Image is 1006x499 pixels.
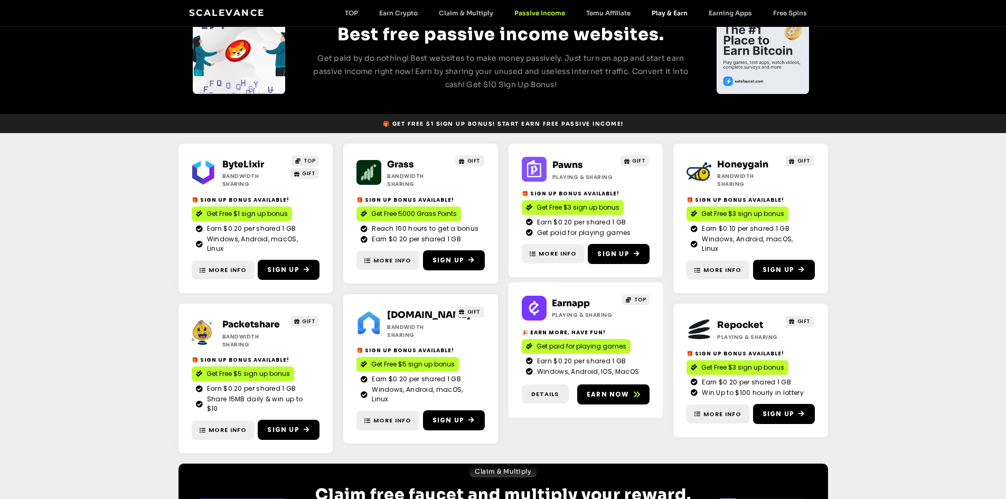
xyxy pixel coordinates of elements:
[305,52,697,91] p: Get paid by do nothing! Best websites to make money passively. Just turn on app and start earn pa...
[522,384,569,404] a: Details
[455,306,484,317] a: GIFT
[531,390,559,399] span: Details
[597,249,629,259] span: Sign Up
[687,404,749,424] a: More Info
[204,224,296,233] span: Earn $0.20 per shared 1 GB
[209,266,247,275] span: More Info
[763,409,794,419] span: Sign Up
[797,157,811,165] span: GIFT
[204,384,296,393] span: Earn $0.20 per shared 1 GB
[356,196,485,204] h2: 🎁 Sign Up Bonus Available!
[522,244,585,263] a: More Info
[717,319,763,331] a: Repocket
[687,350,815,357] h2: 🎁 Sign Up Bonus Available!
[587,390,629,399] span: Earn now
[576,9,641,17] a: Temu Affiliate
[588,244,650,264] a: Sign Up
[192,356,320,364] h2: 🎁 Sign Up Bonus Available!
[534,228,631,238] span: Get paid for playing games
[522,190,650,197] h2: 🎁 Sign Up Bonus Available!
[305,21,697,48] h2: Best free passive income websites.
[698,9,763,17] a: Earning Apps
[387,323,451,339] h2: Bandwidth Sharing
[222,159,264,170] a: ByteLixir
[622,294,650,305] a: TOP
[634,296,646,304] span: TOP
[222,319,280,330] a: Packetshare
[522,339,631,354] a: Get paid for playing games
[206,209,288,219] span: Get Free $1 sign up bonus
[371,360,455,369] span: Get Free $5 sign up bonus
[687,196,815,204] h2: 🎁 Sign Up Bonus Available!
[267,425,299,435] span: Sign Up
[193,15,285,94] div: 1 / 4
[290,168,319,179] a: GIFT
[552,173,616,181] h2: Playing & Sharing
[192,196,320,204] h2: 🎁 Sign Up Bonus Available!
[192,260,255,280] a: More Info
[356,251,419,270] a: More Info
[534,218,626,227] span: Earn $0.20 per shared 1 GB
[192,206,292,221] a: Get Free $1 sign up bonus
[552,159,583,171] a: Pawns
[193,15,285,94] div: Slides
[467,157,481,165] span: GIFT
[369,385,480,404] span: Windows, Android, macOS, Linux
[356,206,461,221] a: Get Free 5000 Grass Points
[379,117,628,130] a: 🎁 Get Free $1 sign up bonus! Start earn free passive income!
[222,333,286,349] h2: Bandwidth Sharing
[552,298,590,309] a: Earnapp
[534,367,639,376] span: Windows, Android, IOS, MacOS
[753,260,815,280] a: Sign Up
[369,234,461,244] span: Earn $0.20 per shared 1 GB
[641,9,698,17] a: Play & Earn
[192,366,294,381] a: Get Free $5 sign up bonus
[534,356,626,366] span: Earn $0.20 per shared 1 GB
[632,157,645,165] span: GIFT
[687,206,788,221] a: Get Free $3 sign up bonus
[699,388,804,398] span: Win Up to $100 hourly in lottery
[222,172,286,188] h2: Bandwidth Sharing
[475,467,531,476] span: Claim & Multiply
[552,311,617,319] h2: Playing & Sharing
[334,9,369,17] a: TOP
[701,209,784,219] span: Get Free $3 sign up bonus
[699,378,791,387] span: Earn $0.20 per shared 1 GB
[467,308,481,316] span: GIFT
[537,342,626,351] span: Get paid for playing games
[717,15,809,94] div: Slides
[763,265,794,275] span: Sign Up
[785,155,814,166] a: GIFT
[753,404,815,424] a: Sign Up
[371,209,457,219] span: Get Free 5000 Grass Points
[302,170,315,177] span: GIFT
[717,333,781,341] h2: Playing & Sharing
[537,203,619,212] span: Get Free $3 sign up bonus
[206,369,290,379] span: Get Free $5 sign up bonus
[522,328,650,336] h2: 🎉 Earn More, Have Fun!
[209,426,247,435] span: More Info
[687,260,749,280] a: More Info
[373,416,411,425] span: More Info
[701,363,784,372] span: Get Free $3 sign up bonus
[577,384,650,404] a: Earn now
[369,374,461,384] span: Earn $0.20 per shared 1 GB
[356,411,419,430] a: More Info
[258,420,319,440] a: Sign Up
[703,410,741,419] span: More Info
[373,256,411,265] span: More Info
[204,234,315,253] span: Windows, Android, macOS, Linux
[290,316,319,327] a: GIFT
[763,9,817,17] a: Free Spins
[304,157,316,165] span: TOP
[717,159,768,170] a: Honeygain
[797,317,811,325] span: GIFT
[539,249,577,258] span: More Info
[267,265,299,275] span: Sign Up
[302,317,315,325] span: GIFT
[369,9,428,17] a: Earn Crypto
[699,224,789,233] span: Earn $0.10 per shared 1 GB
[620,155,650,166] a: GIFT
[428,9,504,17] a: Claim & Multiply
[369,224,478,233] span: Reach 100 hours to get a bonus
